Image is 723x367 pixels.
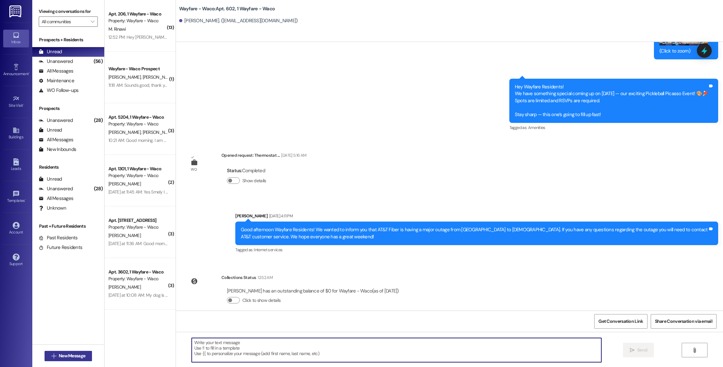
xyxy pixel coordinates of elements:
span: • [25,197,26,202]
button: Share Conversation via email [651,314,717,329]
div: Opened request: Thermostat ... [221,152,306,161]
div: Prospects + Residents [32,36,104,43]
span: [PERSON_NAME] [108,129,143,135]
i:  [91,19,94,24]
a: Inbox [3,30,29,47]
div: Property: Wayfare - Waco [108,121,168,127]
div: [DATE] 4:11 PM [268,213,293,219]
span: Share Conversation via email [655,318,712,325]
div: Wayfare - Waco Prospect [108,65,168,72]
div: Apt. 206, 1 Wayfare - Waco [108,11,168,17]
div: [DATE] at 10:08 AM: My dog is secure in my bedroom. I just want to know now when he will stop by ... [108,292,347,298]
label: Click to show details [242,297,280,304]
div: WO Follow-ups [39,87,78,94]
div: New Inbounds [39,146,76,153]
button: New Message [45,351,92,361]
div: 10:21 AM: Good morning. I am not trying to be a pain, but I was curious if the pest control is st... [108,137,585,143]
div: Past + Future Residents [32,223,104,230]
div: Property: Wayfare - Waco [108,224,168,231]
div: Property: Wayfare - Waco [108,17,168,24]
i:  [692,348,697,353]
div: Apt. 3505, 1 Wayfare - Waco [108,320,168,327]
div: All Messages [39,68,73,74]
div: Apt. [STREET_ADDRESS] [108,217,168,224]
span: New Message [59,352,85,359]
a: Account [3,220,29,237]
div: Unanswered [39,117,73,124]
div: WO [191,166,197,173]
span: [PERSON_NAME] [108,181,141,187]
div: Future Residents [39,244,82,251]
div: 12:52 PM: Hey [PERSON_NAME]! Sorry man I didn't see this until [DATE]. How was it [DATE]? [108,34,276,40]
span: Get Conversation Link [598,318,643,325]
span: [PERSON_NAME] [142,129,175,135]
div: [PERSON_NAME]. ([EMAIL_ADDRESS][DOMAIN_NAME]) [179,17,298,24]
div: 11:18 AM: Sounds good, thank you [PERSON_NAME]! Please reach out if you have any questions. [108,82,285,88]
div: Maintenance [39,77,74,84]
span: M. Rinawi [108,26,126,32]
div: (28) [92,115,104,125]
div: All Messages [39,195,73,202]
b: Wayfare - Waco: Apt. 602, 1 Wayfare - Waco [179,5,275,12]
a: Site Visit • [3,93,29,111]
div: (Click to zoom) [659,48,708,55]
div: [PERSON_NAME] [235,213,718,222]
div: Unanswered [39,58,73,65]
div: Property: Wayfare - Waco [108,275,168,282]
div: Apt. 5204, 1 Wayfare - Waco [108,114,168,121]
span: Amenities [528,125,545,130]
div: 12:52 AM [256,274,273,281]
input: All communities [42,16,87,27]
div: Unknown [39,205,66,212]
span: [PERSON_NAME] [142,74,175,80]
div: (56) [92,56,104,66]
div: Collections Status [221,274,256,281]
div: (28) [92,184,104,194]
span: [PERSON_NAME] [108,284,141,290]
div: Apt. 1301, 1 Wayfare - Waco [108,165,168,172]
div: Tagged as: [509,123,718,132]
button: Get Conversation Link [594,314,647,329]
div: [DATE] 5:16 AM [280,152,306,159]
div: Hey Wayfare Residents! We have something special coming up on [DATE] — our exciting Pickleball Pi... [515,84,708,118]
i:  [51,353,56,359]
i:  [630,348,635,353]
div: Property: Wayfare - Waco [108,172,168,179]
b: Status [227,167,241,174]
span: Internet services [254,247,282,253]
button: Send [623,343,654,357]
span: Send [637,347,647,353]
span: • [23,102,24,107]
div: Residents [32,164,104,171]
span: [PERSON_NAME] [108,233,141,238]
a: Templates • [3,188,29,206]
span: [PERSON_NAME] [108,74,143,80]
img: ResiDesk Logo [9,5,23,17]
div: Unread [39,127,62,134]
div: All Messages [39,136,73,143]
span: • [29,71,30,75]
div: Unread [39,176,62,183]
div: : Completed [227,166,269,176]
div: Unread [39,48,62,55]
a: Leads [3,156,29,174]
div: [PERSON_NAME] has an outstanding balance of $0 for Wayfare - Waco (as of [DATE]) [227,288,399,294]
a: Buildings [3,125,29,142]
div: Apt. 3602, 1 Wayfare - Waco [108,269,168,275]
label: Show details [242,177,266,184]
div: [DATE] at 11:36 AM: Good morning [PERSON_NAME], this is a friendly reminder that pest control wil... [108,241,687,246]
label: Viewing conversations for [39,6,98,16]
a: Support [3,252,29,269]
div: Unanswered [39,185,73,192]
div: [DATE] at 11:45 AM: Yes Smely I thanks you for the reminder I will be here or i will call to let ... [108,189,343,195]
div: Prospects [32,105,104,112]
div: Past Residents [39,234,78,241]
div: Good afternoon Wayfare Residents! We wanted to inform you that AT&T Fiber is having a major outag... [241,226,708,240]
div: Tagged as: [235,245,718,254]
